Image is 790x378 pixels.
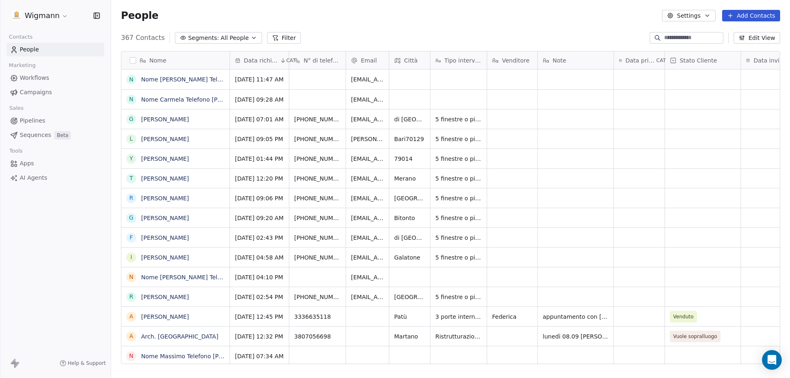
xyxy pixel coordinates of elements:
[235,273,284,281] span: [DATE] 04:10 PM
[60,360,106,366] a: Help & Support
[394,313,425,321] span: Patù
[141,195,189,202] a: [PERSON_NAME]
[20,159,34,168] span: Apps
[121,70,230,364] div: grid
[614,51,665,69] div: Data primo contattoCAT
[129,95,133,104] div: N
[7,43,104,56] a: People
[141,294,189,300] a: [PERSON_NAME]
[121,33,165,43] span: 367 Contacts
[294,135,341,143] span: [PHONE_NUMBER]
[361,56,377,65] span: Email
[444,56,482,65] span: Tipo intervento
[487,51,537,69] div: Venditore
[235,75,284,83] span: [DATE] 11:47 AM
[129,213,134,222] div: G
[351,293,384,301] span: [EMAIL_ADDRESS][DOMAIN_NAME]
[129,292,133,301] div: R
[129,115,134,123] div: G
[267,32,301,44] button: Filter
[662,10,715,21] button: Settings
[294,155,341,163] span: [PHONE_NUMBER]
[394,332,425,341] span: Martano
[435,115,482,123] span: 5 finestre o più di 5
[7,114,104,128] a: Pipelines
[141,254,189,261] a: [PERSON_NAME]
[20,116,45,125] span: Pipelines
[435,194,482,202] span: 5 finestre o più di 5
[286,57,296,64] span: CAT
[130,233,133,242] div: F
[294,293,341,301] span: [PHONE_NUMBER]
[553,56,566,65] span: Note
[656,57,666,64] span: CAT
[430,51,487,69] div: Tipo intervento
[141,76,775,83] a: Nome [PERSON_NAME] Telefono [PHONE_NUMBER] [GEOGRAPHIC_DATA] (Mt) Email [EMAIL_ADDRESS][DOMAIN_NA...
[20,45,39,54] span: People
[6,102,27,114] span: Sales
[543,332,609,341] span: lunedì 08.09 [PERSON_NAME] va in cantiere per rilievo misure
[5,31,36,43] span: Contacts
[235,352,284,360] span: [DATE] 07:34 AM
[141,313,189,320] a: [PERSON_NAME]
[235,313,284,321] span: [DATE] 12:45 PM
[294,234,341,242] span: [PHONE_NUMBER]
[734,32,780,44] button: Edit View
[394,155,425,163] span: 79014
[54,131,71,139] span: Beta
[149,56,166,65] span: Nome
[7,128,104,142] a: SequencesBeta
[289,51,346,69] div: N° di telefono
[543,313,609,321] span: appuntamento con [PERSON_NAME] [DATE] ore 11
[141,215,189,221] a: [PERSON_NAME]
[351,194,384,202] span: [EMAIL_ADDRESS][DOMAIN_NAME]
[538,51,613,69] div: Note
[141,96,753,103] a: Nome Carmela Telefono [PHONE_NUMBER] [GEOGRAPHIC_DATA] Email [EMAIL_ADDRESS][DOMAIN_NAME] Trattam...
[129,273,133,281] div: N
[7,157,104,170] a: Apps
[129,194,133,202] div: R
[129,75,133,84] div: N
[235,234,284,242] span: [DATE] 02:43 PM
[7,71,104,85] a: Workflows
[351,95,384,104] span: [EMAIL_ADDRESS][DOMAIN_NAME]
[762,350,782,370] div: Open Intercom Messenger
[435,332,482,341] span: Ristrutturazione. 38 infissi da fare in legno + persiane (zanzariere??). Ha già fatto lavoro con ...
[294,253,341,262] span: [PHONE_NUMBER]
[130,253,132,262] div: I
[394,253,425,262] span: Galatone
[435,174,482,183] span: 5 finestre o più di 5
[7,86,104,99] a: Campaigns
[20,131,51,139] span: Sequences
[394,135,425,143] span: Bari70129
[68,360,106,366] span: Help & Support
[235,155,284,163] span: [DATE] 01:44 PM
[435,313,482,321] span: 3 porte interne da sostituire.
[121,9,158,22] span: People
[753,56,786,65] span: Data invio offerta
[141,136,189,142] a: [PERSON_NAME]
[502,56,530,65] span: Venditore
[141,155,189,162] a: [PERSON_NAME]
[351,174,384,183] span: [EMAIL_ADDRESS][DOMAIN_NAME]
[673,332,717,341] span: Vuole sopralluogo
[351,214,384,222] span: [EMAIL_ADDRESS][DOMAIN_NAME]
[130,174,133,183] div: T
[20,88,52,97] span: Campaigns
[188,34,219,42] span: Segments:
[435,253,482,262] span: 5 finestre o più di 5
[5,59,39,72] span: Marketing
[394,293,425,301] span: [GEOGRAPHIC_DATA]
[244,56,278,65] span: Data richiesta
[235,174,284,183] span: [DATE] 12:20 PM
[25,10,60,21] span: Wigmann
[304,56,341,65] span: N° di telefono
[394,214,425,222] span: Bitonto
[130,135,133,143] div: L
[389,51,430,69] div: Città
[12,11,21,21] img: 1630668995401.jpeg
[294,115,341,123] span: [PHONE_NUMBER]
[7,171,104,185] a: AI Agents
[141,175,189,182] a: [PERSON_NAME]
[230,51,289,69] div: Data richiestaCAT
